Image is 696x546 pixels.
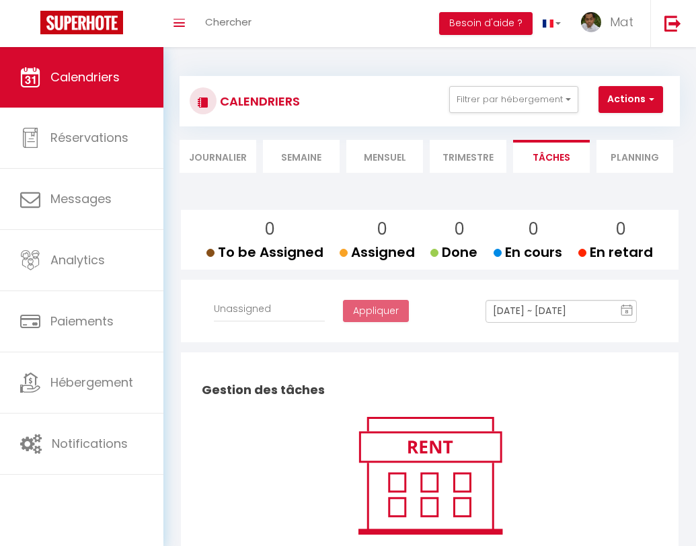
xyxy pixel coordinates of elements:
[430,140,506,173] li: Trimestre
[50,251,105,268] span: Analytics
[52,435,128,452] span: Notifications
[180,140,256,173] li: Journalier
[430,243,477,262] span: Done
[610,13,633,30] span: Mat
[441,217,477,242] p: 0
[343,300,409,323] button: Appliquer
[40,11,123,34] img: Super Booking
[263,140,340,173] li: Semaine
[578,243,653,262] span: En retard
[50,313,114,329] span: Paiements
[664,15,681,32] img: logout
[206,243,323,262] span: To be Assigned
[50,129,128,146] span: Réservations
[205,15,252,29] span: Chercher
[50,374,133,391] span: Hébergement
[486,300,637,323] input: Select Date Range
[198,369,661,411] h2: Gestion des tâches
[11,5,51,46] button: Ouvrir le widget de chat LiveChat
[439,12,533,35] button: Besoin d'aide ?
[513,140,590,173] li: Tâches
[350,217,415,242] p: 0
[625,309,629,315] text: 8
[50,69,120,85] span: Calendriers
[50,190,112,207] span: Messages
[449,86,578,113] button: Filtrer par hébergement
[344,411,516,540] img: rent.png
[504,217,562,242] p: 0
[340,243,415,262] span: Assigned
[346,140,423,173] li: Mensuel
[581,12,601,32] img: ...
[596,140,673,173] li: Planning
[589,217,653,242] p: 0
[217,86,300,116] h3: CALENDRIERS
[217,217,323,242] p: 0
[598,86,663,113] button: Actions
[494,243,562,262] span: En cours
